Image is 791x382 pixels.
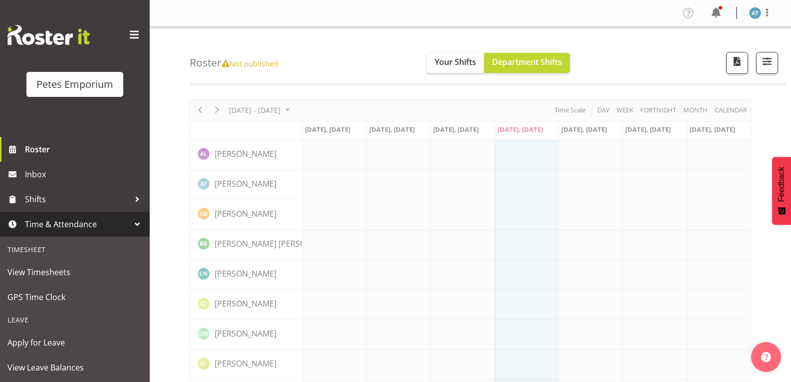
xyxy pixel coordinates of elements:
[2,260,147,285] a: View Timesheets
[2,285,147,310] a: GPS Time Clock
[777,167,786,202] span: Feedback
[435,56,476,67] span: Your Shifts
[25,142,145,157] span: Roster
[25,192,130,207] span: Shifts
[772,157,791,225] button: Feedback - Show survey
[756,52,778,74] button: Filter Shifts
[25,217,130,232] span: Time & Attendance
[2,355,147,380] a: View Leave Balances
[25,167,145,182] span: Inbox
[36,77,113,92] div: Petes Emporium
[761,352,771,362] img: help-xxl-2.png
[2,310,147,330] div: Leave
[2,239,147,260] div: Timesheet
[7,25,90,45] img: Rosterit website logo
[7,360,142,375] span: View Leave Balances
[7,265,142,280] span: View Timesheets
[7,335,142,350] span: Apply for Leave
[726,52,748,74] button: Download a PDF of the roster according to the set date range.
[222,58,278,68] span: Not published
[492,56,562,67] span: Department Shifts
[749,7,761,19] img: alex-micheal-taniwha5364.jpg
[484,53,570,73] button: Department Shifts
[7,290,142,305] span: GPS Time Clock
[190,57,278,68] h4: Roster
[2,330,147,355] a: Apply for Leave
[427,53,484,73] button: Your Shifts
